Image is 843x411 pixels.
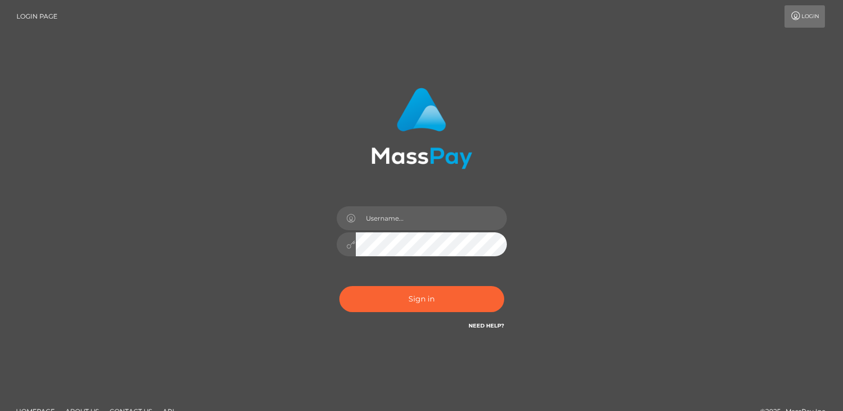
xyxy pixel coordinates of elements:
img: MassPay Login [371,88,472,169]
input: Username... [356,206,507,230]
a: Login [784,5,825,28]
a: Login Page [16,5,57,28]
button: Sign in [339,286,504,312]
a: Need Help? [469,322,504,329]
